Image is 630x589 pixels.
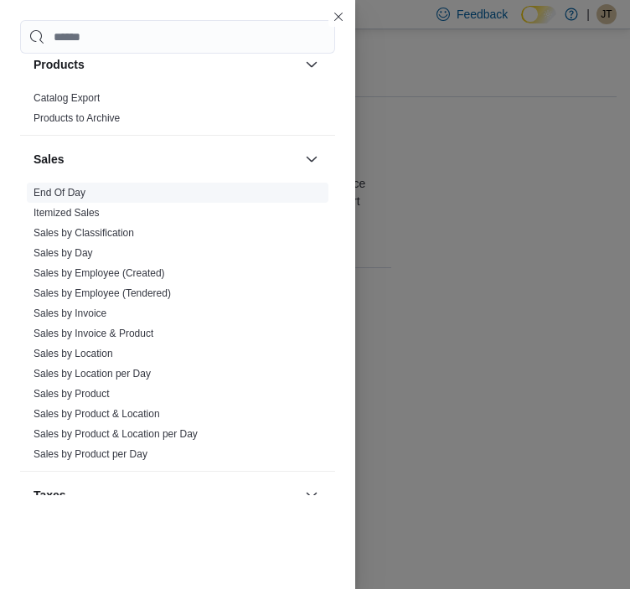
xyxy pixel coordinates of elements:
[34,111,120,125] span: Products to Archive
[34,206,100,220] span: Itemized Sales
[34,487,298,504] button: Taxes
[34,186,85,199] span: End Of Day
[34,368,151,380] a: Sales by Location per Day
[328,7,349,27] button: Close this dialog
[34,447,147,461] span: Sales by Product per Day
[34,388,110,400] a: Sales by Product
[34,427,198,441] span: Sales by Product & Location per Day
[34,227,134,239] a: Sales by Classification
[34,327,153,340] span: Sales by Invoice & Product
[34,207,100,219] a: Itemized Sales
[34,428,198,440] a: Sales by Product & Location per Day
[20,88,335,135] div: Products
[34,151,298,168] button: Sales
[34,448,147,460] a: Sales by Product per Day
[34,226,134,240] span: Sales by Classification
[34,307,106,319] a: Sales by Invoice
[34,287,171,300] span: Sales by Employee (Tendered)
[34,92,100,104] a: Catalog Export
[34,367,151,380] span: Sales by Location per Day
[302,485,322,505] button: Taxes
[34,408,160,420] a: Sales by Product & Location
[34,328,153,339] a: Sales by Invoice & Product
[34,287,171,299] a: Sales by Employee (Tendered)
[34,246,93,260] span: Sales by Day
[34,487,66,504] h3: Taxes
[34,112,120,124] a: Products to Archive
[34,56,85,73] h3: Products
[302,54,322,75] button: Products
[302,149,322,169] button: Sales
[34,187,85,199] a: End Of Day
[34,247,93,259] a: Sales by Day
[34,407,160,421] span: Sales by Product & Location
[34,56,298,73] button: Products
[34,307,106,320] span: Sales by Invoice
[34,387,110,400] span: Sales by Product
[34,348,113,359] a: Sales by Location
[20,183,335,471] div: Sales
[34,151,65,168] h3: Sales
[34,91,100,105] span: Catalog Export
[34,266,165,280] span: Sales by Employee (Created)
[34,347,113,360] span: Sales by Location
[34,267,165,279] a: Sales by Employee (Created)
